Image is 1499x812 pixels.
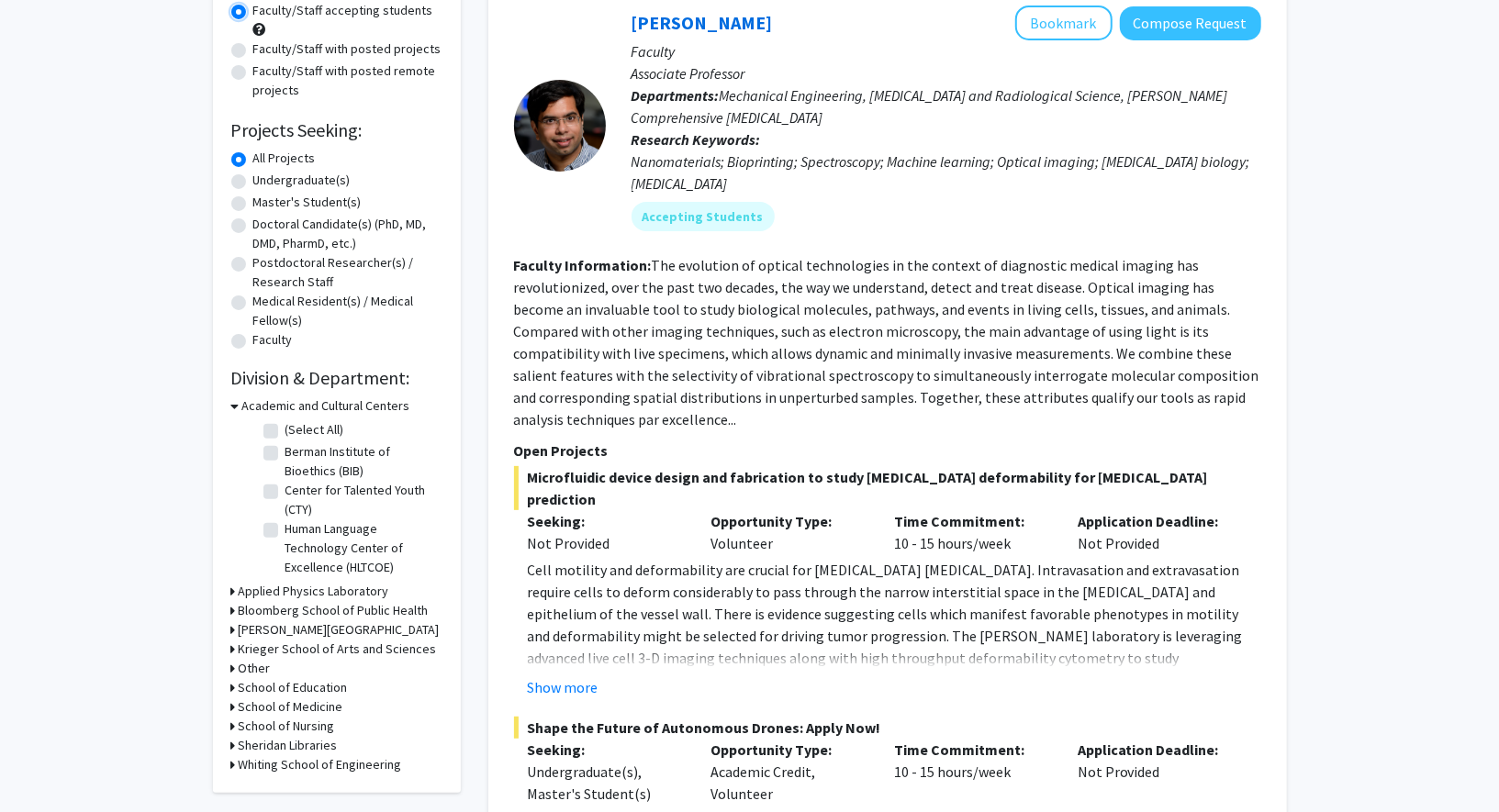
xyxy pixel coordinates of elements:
div: Academic Credit, Volunteer [697,739,880,805]
iframe: Chat [14,729,78,798]
label: Faculty/Staff accepting students [253,1,433,20]
b: Research Keywords: [632,130,761,149]
label: Human Language Technology Center of Excellence (HLTCOE) [285,519,438,577]
h3: Bloomberg School of Public Health [239,601,429,620]
h3: Sheridan Libraries [239,736,338,755]
label: Postdoctoral Researcher(s) / Research Staff [253,253,442,292]
div: 10 - 15 hours/week [880,510,1064,554]
h2: Division & Department: [231,367,442,389]
p: Application Deadline: [1078,739,1234,761]
p: Seeking: [528,510,684,532]
h3: Other [239,659,271,678]
b: Faculty Information: [514,256,652,274]
span: Mechanical Engineering, [MEDICAL_DATA] and Radiological Science, [PERSON_NAME] Comprehensive [MED... [632,86,1228,127]
button: Show more [528,676,598,698]
fg-read-more: The evolution of optical technologies in the context of diagnostic medical imaging has revolution... [514,256,1259,428]
b: Departments: [632,86,720,105]
label: Faculty/Staff with posted projects [253,39,442,59]
label: Center for Talented Youth (CTY) [285,481,438,519]
p: Opportunity Type: [710,510,867,532]
label: Faculty [253,330,293,350]
label: Berman Institute of Bioethics (BIB) [285,442,438,481]
a: [PERSON_NAME] [632,11,773,34]
p: Time Commitment: [894,510,1050,532]
h3: Academic and Cultural Centers [242,396,410,416]
div: Volunteer [697,510,880,554]
label: Faculty/Staff with posted remote projects [253,61,442,100]
h3: School of Nursing [239,717,335,736]
p: Open Projects [514,439,1261,462]
button: Compose Request to Ishan Barman [1120,6,1261,40]
div: 10 - 15 hours/week [880,739,1064,805]
label: Medical Resident(s) / Medical Fellow(s) [253,292,442,330]
p: Seeking: [528,739,684,761]
h3: Whiting School of Engineering [239,755,402,774]
h3: [PERSON_NAME][GEOGRAPHIC_DATA] [239,620,440,640]
div: Not Provided [528,532,684,554]
button: Add Ishan Barman to Bookmarks [1015,6,1113,40]
h2: Projects Seeking: [231,119,442,141]
label: Master's Student(s) [253,193,362,212]
span: Microfluidic device design and fabrication to study [MEDICAL_DATA] deformability for [MEDICAL_DAT... [514,466,1261,510]
div: Nanomaterials; Bioprinting; Spectroscopy; Machine learning; Optical imaging; [MEDICAL_DATA] biolo... [632,150,1261,195]
h3: Applied Physics Laboratory [239,582,389,601]
p: Faculty [632,40,1261,62]
h3: School of Medicine [239,697,343,717]
p: Opportunity Type: [710,739,867,761]
p: Application Deadline: [1078,510,1234,532]
p: Associate Professor [632,62,1261,84]
span: Shape the Future of Autonomous Drones: Apply Now! [514,717,1261,739]
div: Not Provided [1064,739,1247,805]
div: Undergraduate(s), Master's Student(s) [528,761,684,805]
div: Not Provided [1064,510,1247,554]
p: Cell motility and deformability are crucial for [MEDICAL_DATA] [MEDICAL_DATA]. Intravasation and ... [528,559,1261,691]
label: Undergraduate(s) [253,171,351,190]
label: All Projects [253,149,316,168]
label: (Select All) [285,420,344,439]
label: Doctoral Candidate(s) (PhD, MD, DMD, PharmD, etc.) [253,215,442,253]
p: Time Commitment: [894,739,1050,761]
h3: School of Education [239,678,348,697]
h3: Krieger School of Arts and Sciences [239,640,437,659]
mat-chip: Accepting Students [632,202,775,231]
